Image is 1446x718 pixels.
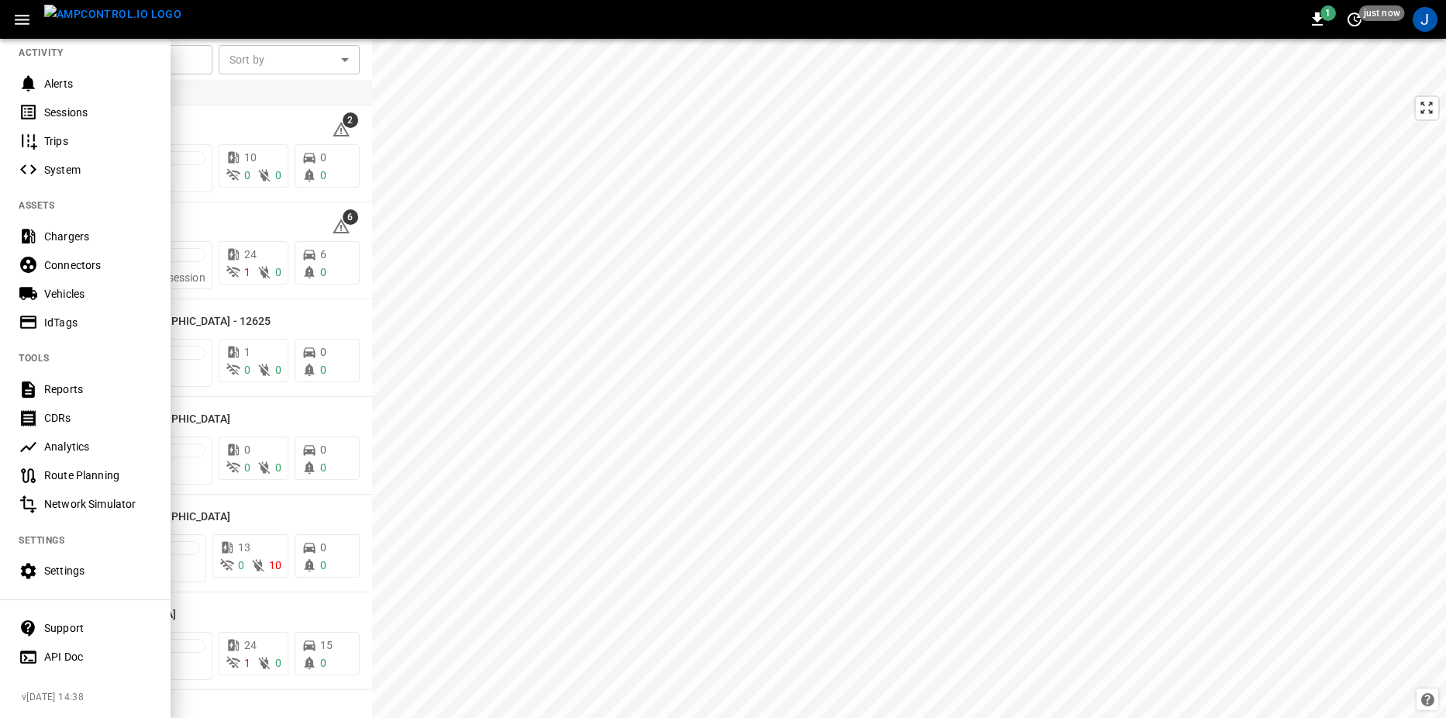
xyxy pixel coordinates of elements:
div: Chargers [44,229,152,244]
div: Network Simulator [44,496,152,512]
img: ampcontrol.io logo [44,5,181,24]
div: Settings [44,563,152,578]
span: just now [1359,5,1405,21]
div: Reports [44,381,152,397]
div: Trips [44,133,152,149]
div: System [44,162,152,178]
div: Analytics [44,439,152,454]
div: Vehicles [44,286,152,302]
span: 1 [1320,5,1336,21]
div: Connectors [44,257,152,273]
div: profile-icon [1413,7,1437,32]
div: CDRs [44,410,152,426]
button: set refresh interval [1342,7,1367,32]
div: Route Planning [44,468,152,483]
div: Support [44,620,152,636]
div: Sessions [44,105,152,120]
span: v [DATE] 14:38 [22,690,158,706]
div: Alerts [44,76,152,91]
div: API Doc [44,649,152,664]
div: IdTags [44,315,152,330]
